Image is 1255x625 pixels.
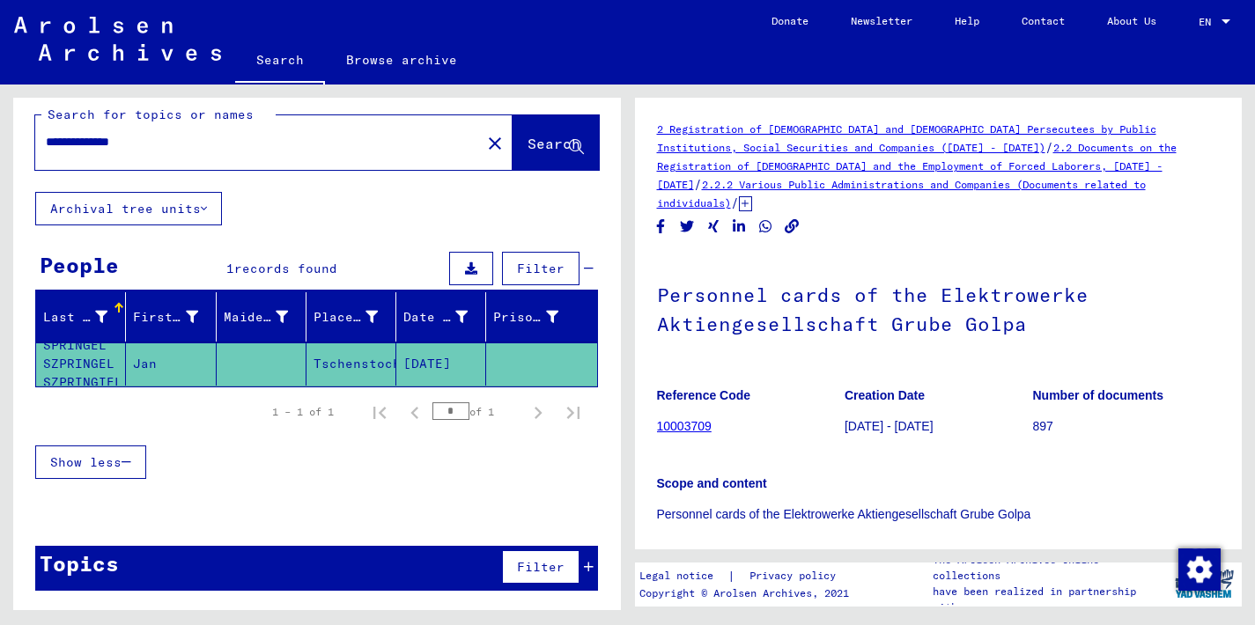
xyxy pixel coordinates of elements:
[735,567,857,585] a: Privacy policy
[657,122,1156,154] a: 2 Registration of [DEMOGRAPHIC_DATA] and [DEMOGRAPHIC_DATA] Persecutees by Public Institutions, S...
[705,216,723,238] button: Share on Xing
[396,292,486,342] mat-header-cell: Date of Birth
[43,303,129,331] div: Last Name
[397,394,432,430] button: Previous page
[845,388,925,402] b: Creation Date
[517,261,565,276] span: Filter
[933,552,1165,584] p: The Arolsen Archives online collections
[226,261,234,276] span: 1
[678,216,697,238] button: Share on Twitter
[432,403,520,420] div: of 1
[133,303,219,331] div: First Name
[657,254,1221,361] h1: Personnel cards of the Elektrowerke Aktiengesellschaft Grube Golpa
[35,192,222,225] button: Archival tree units
[933,584,1165,615] p: have been realized in partnership with
[224,303,310,331] div: Maiden Name
[235,39,325,85] a: Search
[639,567,727,585] a: Legal notice
[133,308,197,327] div: First Name
[35,445,146,479] button: Show less
[657,178,1146,210] a: 2.2.2 Various Public Administrations and Companies (Documents related to individuals)
[520,394,556,430] button: Next page
[731,195,739,210] span: /
[694,176,702,192] span: /
[730,216,749,238] button: Share on LinkedIn
[48,107,254,122] mat-label: Search for topics or names
[14,17,221,61] img: Arolsen_neg.svg
[40,548,119,579] div: Topics
[517,559,565,575] span: Filter
[528,135,580,152] span: Search
[493,308,557,327] div: Prisoner #
[126,292,216,342] mat-header-cell: First Name
[40,249,119,281] div: People
[403,308,468,327] div: Date of Birth
[396,342,486,386] mat-cell: [DATE]
[1178,548,1221,591] img: Change consent
[657,505,1221,524] p: Personnel cards of the Elektrowerke Aktiengesellschaft Grube Golpa
[36,292,126,342] mat-header-cell: Last Name
[657,476,767,490] b: Scope and content
[845,417,1031,436] p: [DATE] - [DATE]
[484,133,506,154] mat-icon: close
[36,342,126,386] mat-cell: SPRINGEL SZPRINGEL SZPRINGIEL
[272,404,334,420] div: 1 – 1 of 1
[1032,388,1163,402] b: Number of documents
[486,292,596,342] mat-header-cell: Prisoner #
[314,308,378,327] div: Place of Birth
[50,454,122,470] span: Show less
[502,252,580,285] button: Filter
[1171,562,1237,606] img: yv_logo.png
[477,125,513,160] button: Clear
[1032,417,1219,436] p: 897
[657,141,1177,191] a: 2.2 Documents on the Registration of [DEMOGRAPHIC_DATA] and the Employment of Forced Laborers, [D...
[224,308,288,327] div: Maiden Name
[1045,139,1053,155] span: /
[502,550,580,584] button: Filter
[126,342,216,386] mat-cell: Jan
[783,216,801,238] button: Copy link
[657,388,751,402] b: Reference Code
[652,216,670,238] button: Share on Facebook
[314,303,400,331] div: Place of Birth
[217,292,306,342] mat-header-cell: Maiden Name
[43,308,107,327] div: Last Name
[639,567,857,585] div: |
[306,292,396,342] mat-header-cell: Place of Birth
[362,394,397,430] button: First page
[325,39,478,81] a: Browse archive
[306,342,396,386] mat-cell: Tschenstochau
[403,303,490,331] div: Date of Birth
[493,303,580,331] div: Prisoner #
[657,419,712,433] a: 10003709
[639,585,857,601] p: Copyright © Arolsen Archives, 2021
[757,216,775,238] button: Share on WhatsApp
[556,394,591,430] button: Last page
[1199,16,1218,28] span: EN
[234,261,337,276] span: records found
[513,115,599,170] button: Search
